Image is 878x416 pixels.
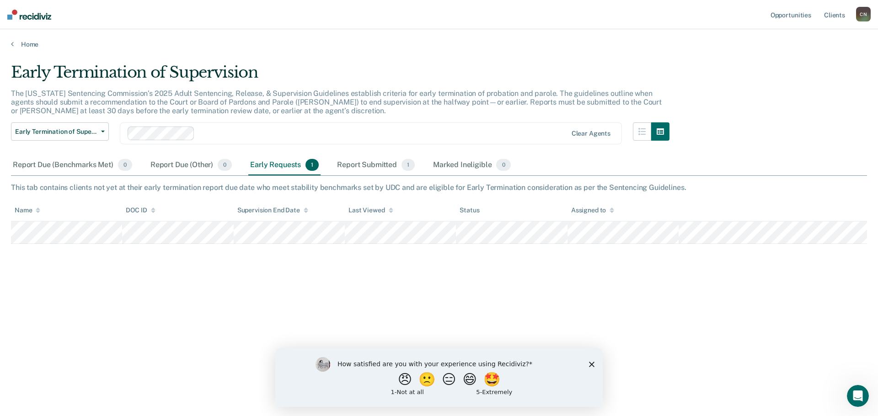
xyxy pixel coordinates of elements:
iframe: Intercom live chat [847,385,869,407]
div: Report Due (Benchmarks Met)0 [11,155,134,175]
div: Supervision End Date [237,206,308,214]
div: Report Due (Other)0 [149,155,234,175]
div: Report Submitted1 [335,155,417,175]
span: 1 [305,159,319,171]
div: Last Viewed [348,206,393,214]
span: Early Termination of Supervision [15,128,97,136]
span: 0 [218,159,232,171]
iframe: Survey by Kim from Recidiviz [275,348,603,407]
span: 0 [496,159,510,171]
div: Clear agents [572,130,610,137]
div: Marked Ineligible0 [431,155,513,175]
a: Home [11,40,867,48]
div: Assigned to [571,206,614,214]
div: DOC ID [126,206,155,214]
div: Early Termination of Supervision [11,63,669,89]
img: Recidiviz [7,10,51,20]
p: The [US_STATE] Sentencing Commission’s 2025 Adult Sentencing, Release, & Supervision Guidelines e... [11,89,662,115]
span: 0 [118,159,132,171]
button: Early Termination of Supervision [11,122,109,141]
button: CN [856,7,871,21]
div: This tab contains clients not yet at their early termination report due date who meet stability b... [11,183,867,192]
div: Early Requests1 [248,155,321,175]
div: C N [856,7,871,21]
div: Name [15,206,40,214]
div: Status [460,206,479,214]
span: 1 [402,159,415,171]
